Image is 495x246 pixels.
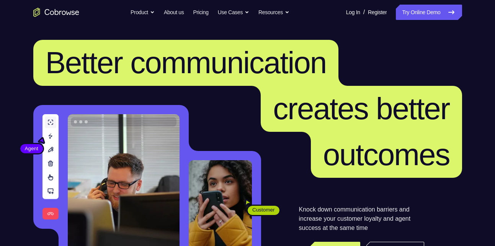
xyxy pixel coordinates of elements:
[368,5,387,20] a: Register
[33,8,79,17] a: Go to the home page
[258,5,289,20] button: Resources
[218,5,249,20] button: Use Cases
[323,138,450,172] span: outcomes
[396,5,462,20] a: Try Online Demo
[46,46,327,80] span: Better communication
[299,205,424,233] p: Knock down communication barriers and increase your customer loyalty and agent success at the sam...
[131,5,155,20] button: Product
[363,8,365,17] span: /
[193,5,208,20] a: Pricing
[273,92,449,126] span: creates better
[346,5,360,20] a: Log In
[164,5,184,20] a: About us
